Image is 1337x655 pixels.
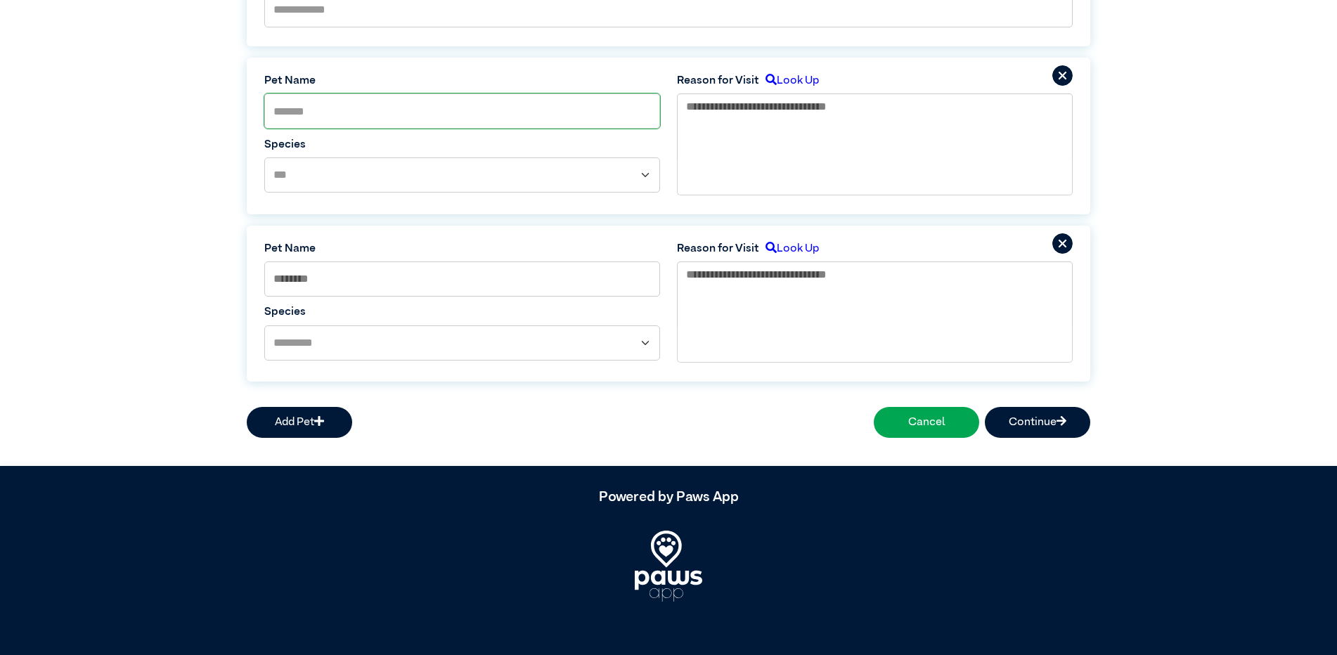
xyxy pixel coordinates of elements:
[759,240,819,257] label: Look Up
[264,72,660,89] label: Pet Name
[985,407,1090,438] button: Continue
[264,136,660,153] label: Species
[677,72,759,89] label: Reason for Visit
[874,407,979,438] button: Cancel
[247,488,1090,505] h5: Powered by Paws App
[264,240,660,257] label: Pet Name
[635,531,702,601] img: PawsApp
[247,407,352,438] button: Add Pet
[677,240,759,257] label: Reason for Visit
[759,72,819,89] label: Look Up
[264,304,660,320] label: Species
